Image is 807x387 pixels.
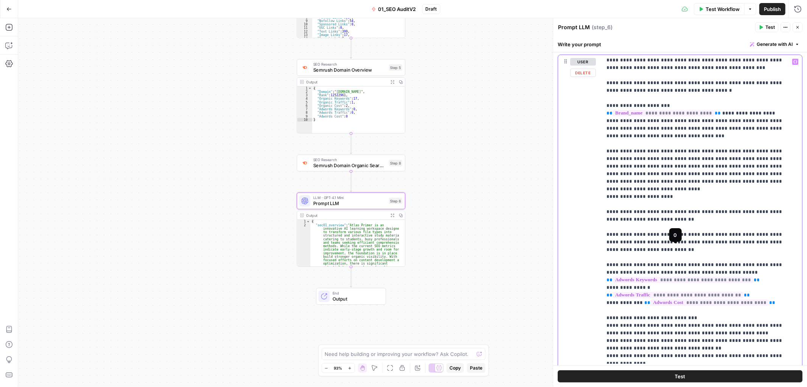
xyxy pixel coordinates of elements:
div: 4 [297,97,312,100]
span: End [333,290,380,296]
textarea: Prompt LLM [558,24,590,31]
span: Semrush Domain Organic Search Pages [313,162,386,169]
span: Generate with AI [757,41,793,48]
div: 1 [297,86,312,90]
div: 9 [297,19,312,22]
button: Paste [467,363,485,373]
span: 93% [334,365,342,371]
div: 1 [297,220,310,223]
span: SEO Research [313,61,386,67]
div: SEO ResearchSemrush Domain Organic Search PagesStep 8 [297,155,405,171]
div: 3 [297,94,312,97]
button: Delete [570,69,596,77]
button: Generate with AI [747,39,802,49]
span: Draft [426,6,437,13]
div: Output [306,79,386,85]
button: Test Workflow [694,3,744,15]
div: 5 [297,100,312,104]
span: LLM · GPT-4.1 Mini [313,195,386,201]
span: ( step_6 ) [592,24,613,31]
span: Paste [470,365,482,371]
div: 11 [297,26,312,30]
div: Output [306,213,386,218]
div: 2 [297,90,312,93]
div: SEO ResearchSemrush Domain OverviewStep 5Output{ "Domain":"[DOMAIN_NAME]", "Rank":12522961, "Orga... [297,59,405,133]
div: Step 8 [389,160,402,166]
span: Semrush Domain Overview [313,66,386,74]
span: Test [675,373,686,380]
div: 7 [297,108,312,111]
div: Write your prompt [553,36,807,52]
div: 12 [297,30,312,33]
div: 13 [297,33,312,36]
span: Publish [764,5,781,13]
g: Edge from step_3 to step_5 [350,38,352,59]
button: Test [558,370,802,382]
div: userDelete [558,55,596,382]
span: Output [333,295,380,302]
span: Prompt LLM [313,200,386,207]
span: SEO Research [313,157,386,163]
span: Toggle code folding, rows 1 through 3 [306,220,310,223]
g: Edge from step_8 to step_6 [350,171,352,192]
span: Test Workflow [706,5,740,13]
div: LLM · GPT-4.1 MiniPrompt LLMStep 6Output{ "sec01_overview":"Atlas Primer is an innovative AI lear... [297,193,405,267]
button: 01_SEO AuditV2 [367,3,421,15]
div: EndOutput [297,288,405,305]
img: otu06fjiulrdwrqmbs7xihm55rg9 [301,160,308,166]
span: Copy [449,365,461,371]
div: 9 [297,114,312,118]
g: Edge from step_5 to step_8 [350,133,352,154]
button: user [570,58,596,66]
div: Step 6 [389,198,402,204]
div: 10 [297,118,312,121]
span: Toggle code folding, rows 1 through 10 [308,86,312,90]
div: 2 [297,223,310,290]
g: Edge from step_6 to end [350,267,352,287]
div: 10 [297,23,312,26]
div: 6 [297,104,312,107]
div: Step 5 [389,64,402,71]
img: 4e4w6xi9sjogcjglmt5eorgxwtyu [301,64,308,71]
span: 01_SEO AuditV2 [378,5,416,13]
button: Publish [759,3,785,15]
button: Copy [446,363,464,373]
div: 14 [297,37,312,40]
span: Test [765,24,775,31]
div: 8 [297,111,312,114]
button: Test [755,22,778,32]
